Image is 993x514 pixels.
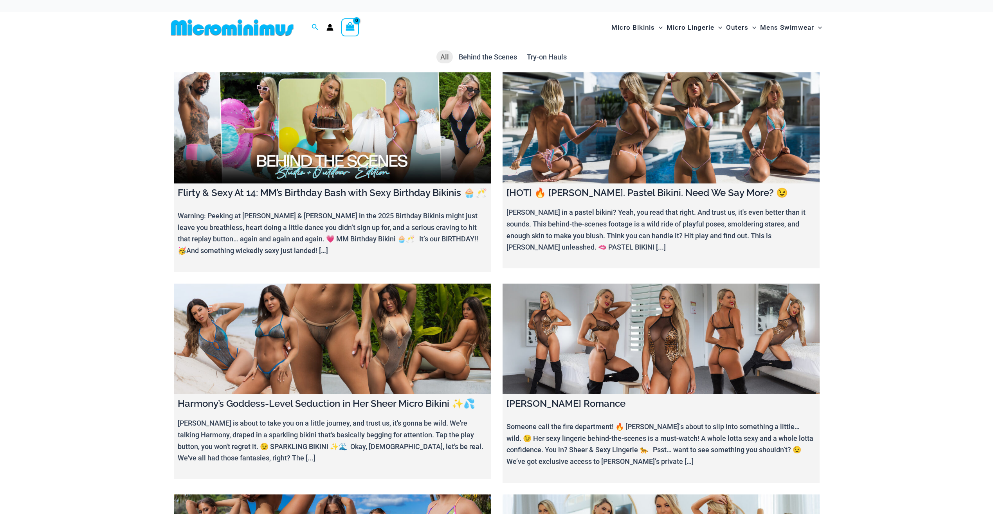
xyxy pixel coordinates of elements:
[714,18,722,38] span: Menu Toggle
[506,187,816,199] h4: [HOT] 🔥 [PERSON_NAME]. Pastel Bikini. Need We Say More? 😉
[506,207,816,253] p: [PERSON_NAME] in a pastel bikini? Yeah, you read that right. And trust us, it's even better than ...
[655,18,663,38] span: Menu Toggle
[312,23,319,32] a: Search icon link
[611,18,655,38] span: Micro Bikinis
[326,24,333,31] a: Account icon link
[726,18,748,38] span: Outers
[459,53,517,61] span: Behind the Scenes
[440,53,449,61] span: All
[814,18,822,38] span: Menu Toggle
[506,421,816,467] p: Someone call the fire department! 🔥 [PERSON_NAME]’s about to slip into something a little… wild. ...
[758,16,824,40] a: Mens SwimwearMenu ToggleMenu Toggle
[503,284,820,395] a: Ilana Savage Romance
[760,18,814,38] span: Mens Swimwear
[609,16,665,40] a: Micro BikinisMenu ToggleMenu Toggle
[503,72,820,183] a: [HOT] 🔥 Olivia. Pastel Bikini. Need We Say More? 😉
[341,18,359,36] a: View Shopping Cart, empty
[178,417,487,464] p: [PERSON_NAME] is about to take you on a little journey, and trust us, it's gonna be wild. We're t...
[174,284,491,395] a: Harmony’s Goddess-Level Seduction in Her Sheer Micro Bikini ✨💦
[178,187,487,199] h4: Flirty & Sexy At 14: MM’s Birthday Bash with Sexy Birthday Bikinis 🧁🥂
[724,16,758,40] a: OutersMenu ToggleMenu Toggle
[178,398,487,410] h4: Harmony’s Goddess-Level Seduction in Her Sheer Micro Bikini ✨💦
[178,210,487,257] p: Warning: Peeking at [PERSON_NAME] & [PERSON_NAME] in the 2025 Birthday Bikinis might just leave y...
[527,53,567,61] span: Try-on Hauls
[174,72,491,183] a: Flirty & Sexy At 14: MM’s Birthday Bash with Sexy Birthday Bikinis 🧁🥂
[506,398,816,410] h4: [PERSON_NAME] Romance
[608,14,825,41] nav: Site Navigation
[665,16,724,40] a: Micro LingerieMenu ToggleMenu Toggle
[168,19,297,36] img: MM SHOP LOGO FLAT
[748,18,756,38] span: Menu Toggle
[667,18,714,38] span: Micro Lingerie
